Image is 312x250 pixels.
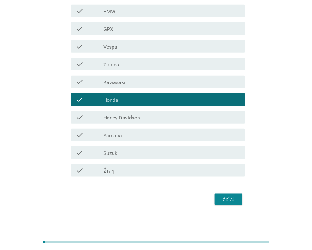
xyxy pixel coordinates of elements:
i: check [76,167,84,174]
i: check [76,149,84,156]
label: Zontes [103,62,119,68]
label: Kawasaki [103,79,125,86]
i: check [76,78,84,86]
i: check [76,60,84,68]
div: ต่อไป [220,196,237,203]
label: Honda [103,97,118,103]
i: check [76,25,84,33]
label: Yamaha [103,132,122,139]
label: Suzuki [103,150,119,156]
i: check [76,96,84,103]
label: Harley Davidson [103,115,140,121]
i: check [76,113,84,121]
button: ต่อไป [215,194,242,205]
label: Vespa [103,44,117,50]
i: check [76,43,84,50]
label: BMW [103,9,115,15]
i: check [76,131,84,139]
label: อื่น ๆ [103,168,114,174]
i: check [76,7,84,15]
label: GPX [103,26,113,33]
